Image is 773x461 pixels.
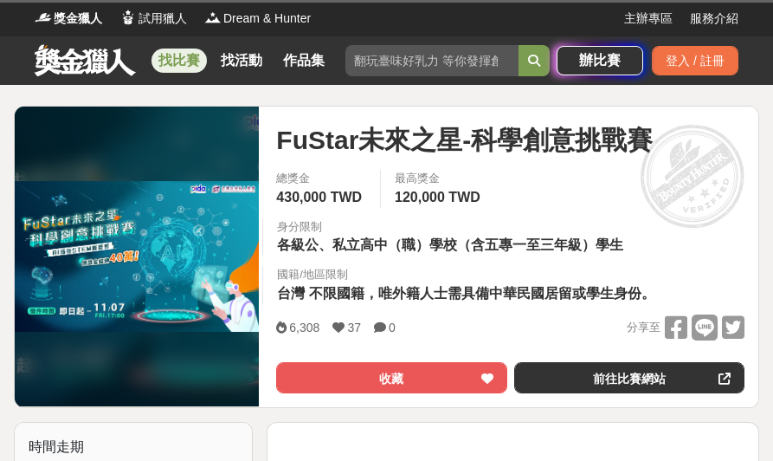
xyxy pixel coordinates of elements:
img: Logo [204,9,222,26]
a: 找比賽 [151,49,207,73]
a: Logo獎金獵人 [35,10,102,28]
div: 國籍/地區限制 [277,266,660,283]
a: 找活動 [214,49,269,73]
a: 主辦專區 [624,10,673,28]
span: FuStar未來之星-科學創意挑戰賽 [276,120,653,159]
span: 獎金獵人 [54,10,102,28]
span: 各級公、私立高中（職）學校（含五專一至三年級）學生 [277,237,623,252]
img: Logo [35,9,52,26]
img: Cover Image [15,181,259,332]
span: 120,000 TWD [395,190,480,205]
span: 不限國籍，唯外籍人士需具備中華民國居留或學生身份。 [309,286,655,301]
span: 台灣 [277,286,305,301]
a: 前往比賽網站 [514,362,744,393]
img: Logo [119,9,137,26]
span: 0 [389,321,396,334]
a: 服務介紹 [690,10,738,28]
div: 身分限制 [277,218,628,236]
div: 登入 / 註冊 [652,46,738,75]
a: 辦比賽 [557,46,643,75]
a: Logo試用獵人 [119,10,187,28]
span: 分享至 [627,315,660,341]
span: 6,308 [289,321,319,334]
a: LogoDream & Hunter [204,10,311,28]
span: 最高獎金 [395,170,485,187]
a: 作品集 [276,49,332,73]
button: 收藏 [276,362,506,393]
span: 37 [347,321,361,334]
span: Dream & Hunter [223,10,311,28]
span: 430,000 TWD [276,190,362,205]
span: 總獎金 [276,170,366,187]
input: 翻玩臺味好乳力 等你發揮創意！ [345,45,519,76]
span: 試用獵人 [138,10,187,28]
